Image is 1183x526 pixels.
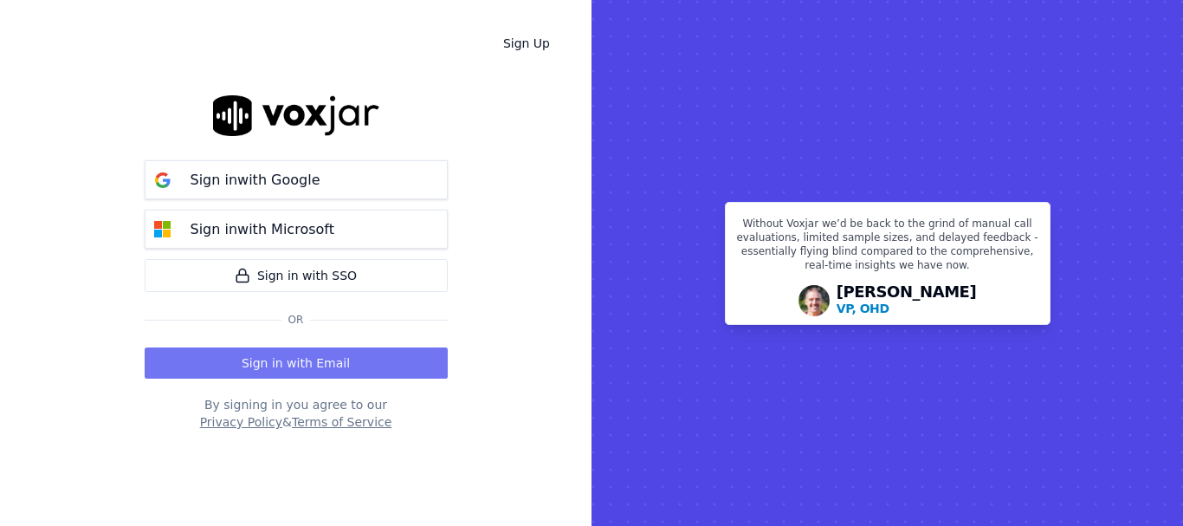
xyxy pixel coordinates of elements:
[145,160,448,199] button: Sign inwith Google
[200,413,282,431] button: Privacy Policy
[736,217,1039,279] p: Without Voxjar we’d be back to the grind of manual call evaluations, limited sample sizes, and de...
[292,413,391,431] button: Terms of Service
[837,300,889,317] p: VP, OHD
[145,396,448,431] div: By signing in you agree to our &
[191,219,334,240] p: Sign in with Microsoft
[145,212,180,247] img: microsoft Sign in button
[281,313,311,327] span: Or
[489,28,564,59] a: Sign Up
[145,259,448,292] a: Sign in with SSO
[145,163,180,198] img: google Sign in button
[145,210,448,249] button: Sign inwith Microsoft
[213,95,379,136] img: logo
[798,285,830,316] img: Avatar
[145,347,448,379] button: Sign in with Email
[837,284,977,317] div: [PERSON_NAME]
[191,170,320,191] p: Sign in with Google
